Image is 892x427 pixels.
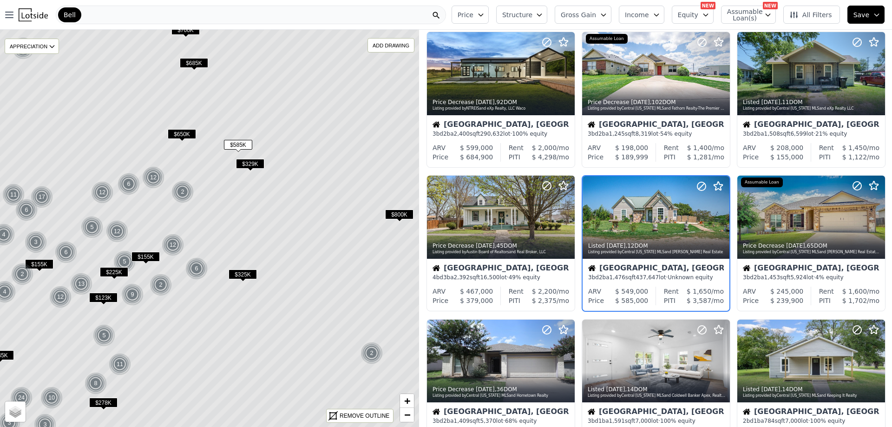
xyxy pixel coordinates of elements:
div: 24 [10,387,33,409]
div: Price [433,296,448,305]
div: /mo [520,296,569,305]
span: $278K [89,398,118,407]
div: $278K [89,398,118,411]
span: 1,245 [609,131,625,137]
span: $ 2,375 [532,297,557,304]
button: All Filters [783,6,840,24]
div: 3 bd 1 ba sqft lot · 100% equity [588,417,724,425]
a: Price Decrease [DATE],102DOMListing provided byCentral [US_STATE] MLSand Fathom Realty-The Premie... [582,32,729,168]
img: House [433,121,440,128]
div: /mo [676,296,724,305]
div: 12 [91,181,113,204]
img: g1.png [171,181,194,203]
span: 5,924 [790,274,806,281]
div: 8 [85,372,107,394]
div: 6 [118,173,140,195]
div: Rent [509,143,524,152]
span: $ 549,000 [615,288,648,295]
img: g1.png [15,199,38,221]
span: 2,400 [454,131,470,137]
div: Listing provided by Central [US_STATE] MLS and eXp Realty LLC [743,106,880,112]
img: g1.png [2,184,25,206]
div: Assumable Loan [741,177,783,188]
img: g1.png [150,274,172,296]
div: /mo [834,287,879,296]
span: − [404,409,410,420]
span: 7,000 [635,418,651,424]
div: 2 [11,263,33,285]
div: [GEOGRAPHIC_DATA], [GEOGRAPHIC_DATA] [743,121,879,130]
img: g1.png [55,241,78,263]
span: Price [458,10,473,20]
span: $ 1,650 [687,288,711,295]
img: g1.png [10,387,33,409]
a: Price Decrease [DATE],92DOMListing provided byNTREISand eXp Realty, LLC WacoHouse[GEOGRAPHIC_DATA... [426,32,574,168]
div: 3 [25,231,47,253]
span: $685K [180,58,208,68]
div: 2 [150,274,172,296]
img: House [743,121,750,128]
div: 12 [142,166,164,189]
time: 2025-08-10 10:42 [786,243,805,249]
div: 3 bd 2 ba sqft lot · 100% equity [433,130,569,138]
div: Price Decrease , 65 DOM [743,242,880,250]
img: g1.png [40,387,63,409]
span: All Filters [789,10,832,20]
div: PITI [509,152,520,162]
div: Rent [509,287,524,296]
div: ARV [433,143,446,152]
div: 3 bd 2 ba sqft lot · 21% equity [743,130,879,138]
div: $225K [100,267,128,281]
div: PITI [509,296,520,305]
span: $ 198,000 [615,144,648,151]
img: House [433,264,440,272]
div: 9 [121,283,144,306]
span: 16,500 [480,274,499,281]
img: House [743,264,750,272]
div: ARV [743,143,756,152]
div: [GEOGRAPHIC_DATA], [GEOGRAPHIC_DATA] [433,264,569,274]
div: $155K [25,259,53,273]
div: Listed , 11 DOM [743,99,880,106]
span: $329K [236,159,264,169]
div: $685K [180,58,208,72]
div: Listed , 14 DOM [588,386,725,393]
div: Listed , 12 DOM [588,242,725,250]
a: Price Decrease [DATE],65DOMListing provided byCentral [US_STATE] MLSand [PERSON_NAME] Real Estate... [737,175,885,312]
a: Listed [DATE],12DOMListing provided byCentral [US_STATE] MLSand [PERSON_NAME] Real EstateHouse[GE... [582,175,729,312]
span: 7,000 [785,418,801,424]
div: 3 bd 2 ba sqft lot · 68% equity [433,417,569,425]
div: /mo [679,287,724,296]
img: g1.png [118,173,140,195]
span: 290,632 [480,131,503,137]
span: Save [853,10,869,20]
div: REMOVE OUTLINE [340,412,389,420]
div: Listing provided by Central [US_STATE] MLS and Fathom Realty-The Premier Real [588,106,725,112]
div: 12 [162,234,184,256]
span: $ 379,000 [460,297,493,304]
div: Price Decrease , 45 DOM [433,242,570,250]
div: ARV [743,287,756,296]
span: $ 239,900 [770,297,803,304]
img: g1.png [113,250,136,273]
div: 11 [2,184,25,206]
span: 8,319 [635,131,651,137]
div: NEW [701,2,715,9]
div: Listing provided by Central [US_STATE] MLS and Keeping It Realty [743,393,880,399]
span: Bell [64,10,76,20]
div: [GEOGRAPHIC_DATA], [GEOGRAPHIC_DATA] [588,264,724,274]
div: Price [433,152,448,162]
div: [GEOGRAPHIC_DATA], [GEOGRAPHIC_DATA] [433,408,569,417]
img: g1.png [25,231,47,253]
img: g1.png [109,353,131,375]
div: Rent [819,143,834,152]
span: $ 1,122 [842,153,867,161]
img: House [433,408,440,415]
div: 6 [15,199,38,221]
div: 6 [55,241,77,263]
div: PITI [664,152,676,162]
div: 3 [12,37,34,59]
div: $155K [131,252,160,265]
span: $ 208,000 [770,144,803,151]
div: NEW [763,2,778,9]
